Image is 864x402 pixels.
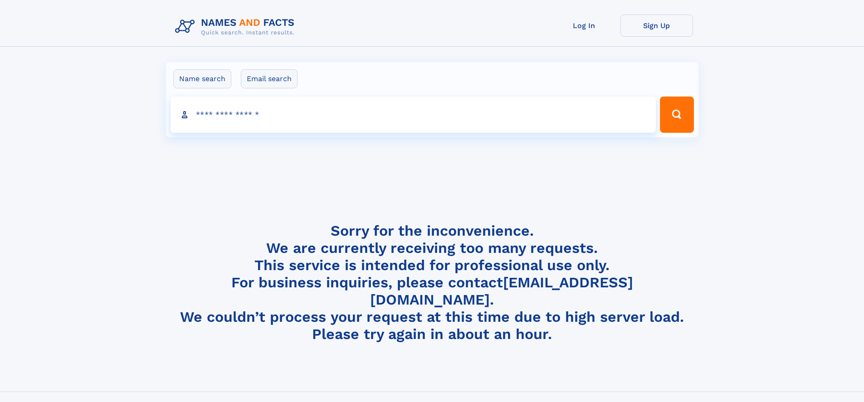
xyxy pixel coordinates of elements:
[548,15,620,37] a: Log In
[660,97,693,133] button: Search Button
[171,15,302,39] img: Logo Names and Facts
[370,274,633,308] a: [EMAIL_ADDRESS][DOMAIN_NAME]
[171,222,693,343] h4: Sorry for the inconvenience. We are currently receiving too many requests. This service is intend...
[171,97,656,133] input: search input
[241,69,298,88] label: Email search
[620,15,693,37] a: Sign Up
[173,69,231,88] label: Name search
